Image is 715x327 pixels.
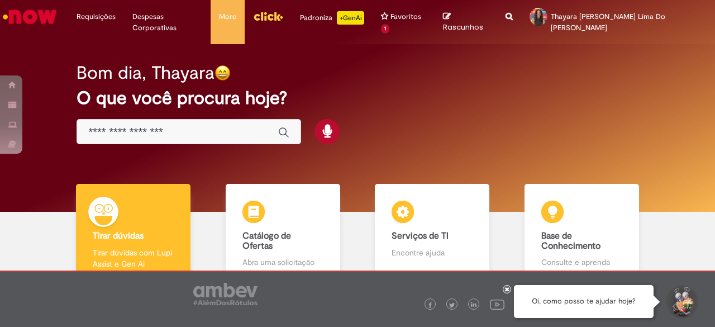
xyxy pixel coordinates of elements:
[132,11,202,34] span: Despesas Corporativas
[93,230,144,241] b: Tirar dúvidas
[541,257,622,268] p: Consulte e aprenda
[337,11,364,25] p: +GenAi
[392,230,449,241] b: Serviços de TI
[77,63,214,83] h2: Bom dia, Thayara
[507,184,657,281] a: Base de Conhecimento Consulte e aprenda
[471,302,476,309] img: logo_footer_linkedin.png
[193,283,258,305] img: logo_footer_ambev_rotulo_gray.png
[490,297,504,311] img: logo_footer_youtube.png
[242,230,291,252] b: Catálogo de Ofertas
[449,302,455,308] img: logo_footer_twitter.png
[208,184,358,281] a: Catálogo de Ofertas Abra uma solicitação
[381,24,389,34] span: 1
[357,184,507,281] a: Serviços de TI Encontre ajuda
[93,247,174,269] p: Tirar dúvidas com Lupi Assist e Gen Ai
[1,6,59,28] img: ServiceNow
[514,285,654,318] div: Oi, como posso te ajudar hoje?
[242,257,323,268] p: Abra uma solicitação
[59,184,208,281] a: Tirar dúvidas Tirar dúvidas com Lupi Assist e Gen Ai
[390,11,421,22] span: Favoritos
[541,230,600,252] b: Base de Conhecimento
[551,12,665,32] span: Thayara [PERSON_NAME] Lima Do [PERSON_NAME]
[219,11,236,22] span: More
[392,247,473,258] p: Encontre ajuda
[77,88,638,108] h2: O que você procura hoje?
[443,22,483,32] span: Rascunhos
[300,11,364,25] div: Padroniza
[253,8,283,25] img: click_logo_yellow_360x200.png
[427,302,433,308] img: logo_footer_facebook.png
[443,12,489,32] a: Rascunhos
[77,11,116,22] span: Requisições
[665,285,698,319] button: Iniciar Conversa de Suporte
[214,65,231,81] img: happy-face.png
